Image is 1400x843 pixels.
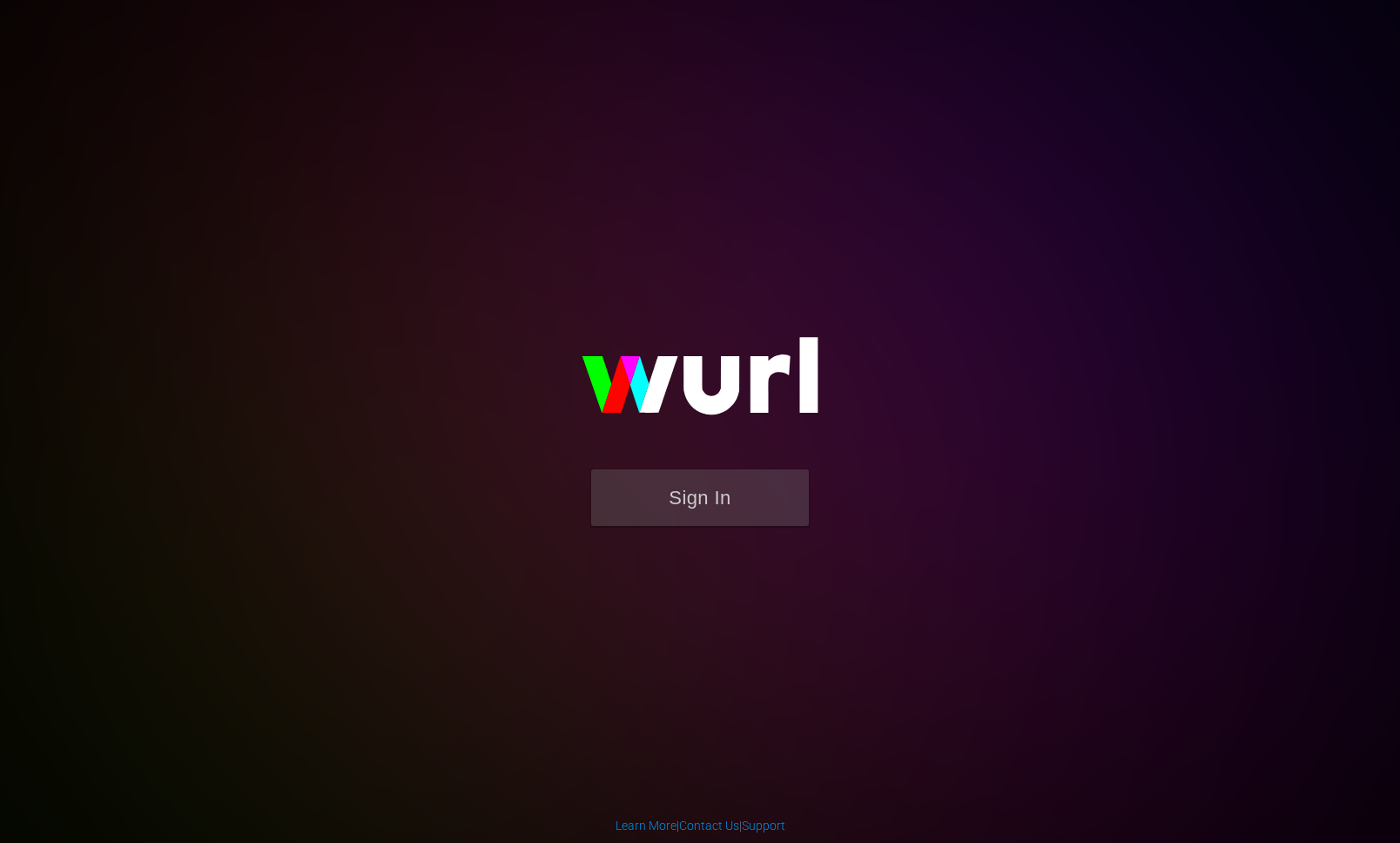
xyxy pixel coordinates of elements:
[679,819,739,833] a: Contact Us
[616,817,785,834] div: | |
[591,469,809,526] button: Sign In
[616,819,676,833] a: Learn More
[742,819,785,833] a: Support
[526,300,874,469] img: wurl-logo-on-black-223613ac3d8ba8fe6dc639794a292ebdb59501304c7dfd60c99c58986ef67473.svg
